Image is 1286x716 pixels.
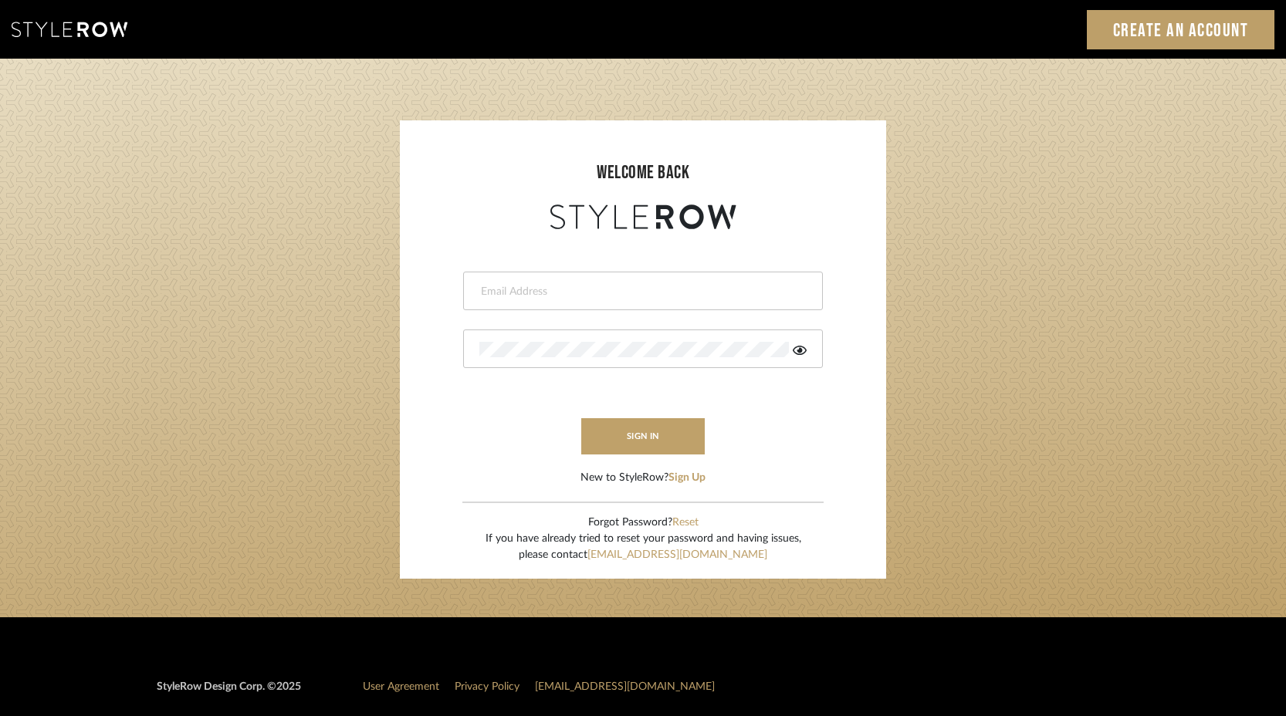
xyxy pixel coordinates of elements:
[455,681,519,692] a: Privacy Policy
[587,549,767,560] a: [EMAIL_ADDRESS][DOMAIN_NAME]
[415,159,871,187] div: welcome back
[363,681,439,692] a: User Agreement
[1087,10,1275,49] a: Create an Account
[581,418,705,454] button: sign in
[479,284,803,299] input: Email Address
[535,681,715,692] a: [EMAIL_ADDRESS][DOMAIN_NAME]
[580,470,706,486] div: New to StyleRow?
[486,531,801,563] div: If you have already tried to reset your password and having issues, please contact
[157,679,301,708] div: StyleRow Design Corp. ©2025
[486,515,801,531] div: Forgot Password?
[672,515,699,531] button: Reset
[668,470,706,486] button: Sign Up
